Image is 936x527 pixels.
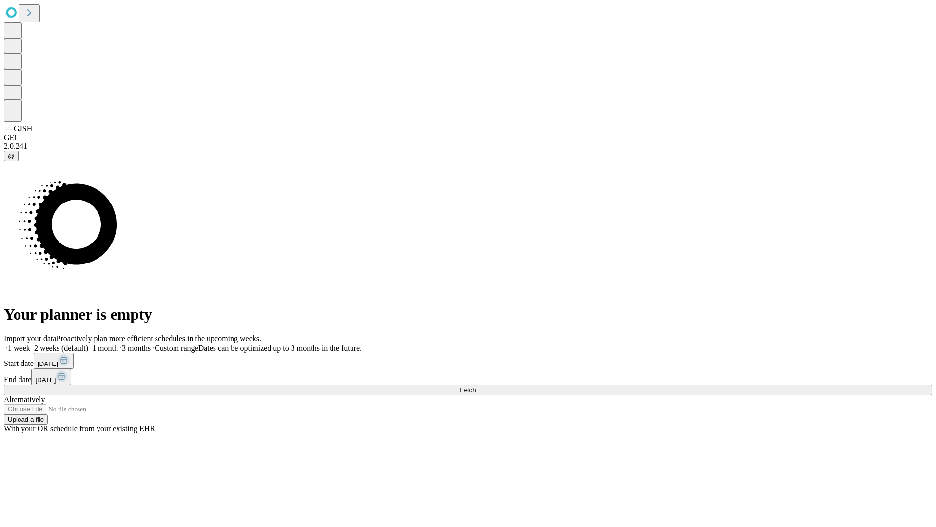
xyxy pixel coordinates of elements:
span: Dates can be optimized up to 3 months in the future. [198,344,362,352]
div: End date [4,369,932,385]
span: 2 weeks (default) [34,344,88,352]
button: [DATE] [31,369,71,385]
span: GJSH [14,124,32,133]
span: 1 month [92,344,118,352]
button: Upload a file [4,414,48,425]
span: Custom range [155,344,198,352]
button: [DATE] [34,353,74,369]
div: GEI [4,133,932,142]
span: Proactively plan more efficient schedules in the upcoming weeks. [57,334,261,343]
span: Fetch [460,386,476,394]
span: Import your data [4,334,57,343]
div: Start date [4,353,932,369]
span: Alternatively [4,395,45,404]
div: 2.0.241 [4,142,932,151]
span: 3 months [122,344,151,352]
span: 1 week [8,344,30,352]
span: [DATE] [35,376,56,384]
button: @ [4,151,19,161]
span: @ [8,152,15,160]
span: [DATE] [38,360,58,367]
span: With your OR schedule from your existing EHR [4,425,155,433]
h1: Your planner is empty [4,305,932,324]
button: Fetch [4,385,932,395]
